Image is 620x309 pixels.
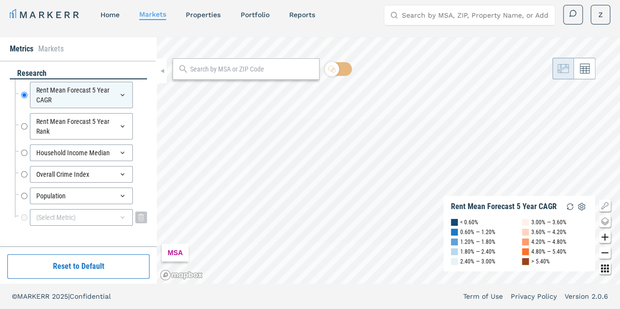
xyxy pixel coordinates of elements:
[531,257,550,266] div: > 5.40%
[460,257,496,266] div: 2.40% — 3.00%
[186,11,221,19] a: properties
[38,43,64,55] li: Markets
[30,209,133,226] div: (Select Metric)
[12,292,17,300] span: ©
[463,291,503,301] a: Term of Use
[30,113,133,140] div: Rent Mean Forecast 5 Year Rank
[460,217,478,227] div: < 0.60%
[531,247,567,257] div: 4.80% — 5.40%
[30,144,133,161] div: Household Income Median
[531,237,567,247] div: 4.20% — 4.80%
[17,292,52,300] span: MARKERR
[289,11,315,19] a: reports
[402,5,549,25] input: Search by MSA, ZIP, Property Name, or Address
[30,188,133,204] div: Population
[190,64,314,74] input: Search by MSA or ZIP Code
[10,43,33,55] li: Metrics
[157,37,620,284] canvas: Map
[599,200,611,212] button: Show/Hide Legend Map Button
[565,291,608,301] a: Version 2.0.6
[162,244,189,261] div: MSA
[531,217,567,227] div: 3.00% — 3.60%
[531,227,567,237] div: 3.60% — 4.20%
[564,201,576,213] img: Reload Legend
[52,292,70,300] span: 2025 |
[599,262,611,274] button: Other options map button
[511,291,557,301] a: Privacy Policy
[576,201,588,213] img: Settings
[460,247,496,257] div: 1.80% — 2.40%
[10,68,147,79] div: research
[451,202,557,212] div: Rent Mean Forecast 5 Year CAGR
[591,5,610,24] button: Z
[599,247,611,259] button: Zoom out map button
[599,231,611,243] button: Zoom in map button
[460,227,496,237] div: 0.60% — 1.20%
[240,11,269,19] a: Portfolio
[100,11,120,19] a: home
[30,166,133,183] div: Overall Crime Index
[30,82,133,108] div: Rent Mean Forecast 5 Year CAGR
[139,10,166,18] a: markets
[10,8,81,22] a: MARKERR
[460,237,496,247] div: 1.20% — 1.80%
[598,10,603,20] span: Z
[599,215,611,227] button: Change style map button
[7,254,149,279] button: Reset to Default
[160,269,203,281] a: Mapbox logo
[70,292,111,300] span: Confidential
